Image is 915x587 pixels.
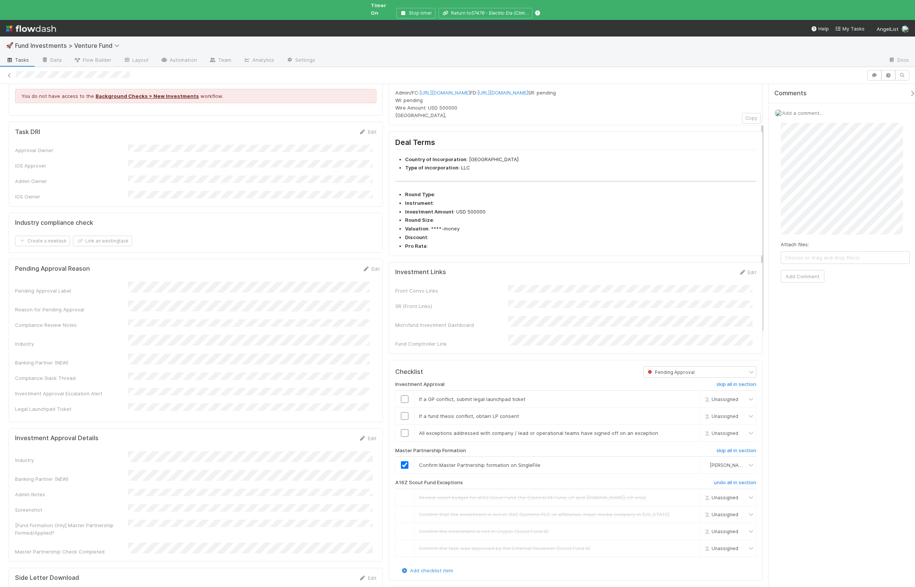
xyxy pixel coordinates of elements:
[703,512,738,517] span: Unassigned
[401,567,453,573] a: Add checklist item
[15,193,128,200] div: IOS Owner
[15,359,128,366] div: Banking Partner (NEW)
[419,462,540,468] span: Confirm Master Partnership formation on SingleFile
[405,242,757,250] li: :
[237,55,280,67] a: Analytics
[395,340,508,348] div: Fund Comptroller Link
[471,10,572,16] i: 57476 - Electric Era (Climate Capital Syndicate)
[405,200,757,207] li: :
[280,55,321,67] a: Settings
[15,506,128,514] div: Screenshot
[716,448,756,454] h6: skip all in section
[775,109,782,117] img: avatar_12dd09bb-393f-4edb-90ff-b12147216d3f.png
[405,234,757,241] li: :
[396,8,435,18] button: Stop timer
[395,90,556,118] span: Admin/FC: FD: SR: pending WI: pending Wire Amount: USD 500000 [GEOGRAPHIC_DATA],
[68,55,117,67] a: Flow Builder
[716,381,756,390] a: skip all in section
[405,209,454,215] strong: Investment Amount
[359,575,376,581] a: Edit
[35,55,68,67] a: Data
[781,252,909,264] span: Choose or drag and drop file(s)
[395,138,757,149] h2: Deal Terms
[703,529,738,534] span: Unassigned
[714,480,756,489] a: undo all in section
[716,381,756,387] h6: skip all in section
[15,548,128,555] div: Master Partnership Check Completed
[419,545,590,551] span: Confirm the task was approved by the External Reviewer (Scout Fund III)
[155,55,203,67] a: Automation
[405,191,757,198] li: :
[419,430,658,436] span: All exceptions addressed with company / lead or operational teams have signed off on an exception
[405,243,426,249] strong: Pro Rata
[405,226,428,232] strong: Valuation
[371,2,393,17] span: Timer On
[646,369,695,375] span: Pending Approval
[15,321,128,329] div: Compliance Review Notes
[703,495,738,500] span: Unassigned
[835,25,865,32] a: My Tasks
[901,25,909,33] img: avatar_12dd09bb-393f-4edb-90ff-b12147216d3f.png
[395,480,463,486] h6: A16Z Scout Fund Exceptions
[419,528,549,534] span: Confirm the investment is not in Crypto (Scout Fund III)
[877,26,898,32] span: AngelList
[15,521,128,537] div: [Fund Formation Only] Master Partnership Formed/Applied?
[405,234,427,240] strong: Discount
[15,475,128,483] div: Banking Partner (NEW)
[15,236,70,246] button: Create a newtask
[739,269,756,275] a: Edit
[15,162,128,169] div: IOS Approver
[96,93,199,99] a: Background Checks > New Investments
[15,89,376,103] div: You do not have access to the workflow.
[203,55,237,67] a: Team
[835,26,865,32] span: My Tasks
[703,413,738,419] span: Unassigned
[405,191,434,197] strong: Round Type
[15,219,93,227] h5: Industry compliance check
[15,177,128,185] div: Admin Owner
[15,306,128,313] div: Reason for Pending Approval
[811,25,829,32] div: Help
[15,287,128,294] div: Pending Approval Label
[419,396,525,402] span: If a GP conflict, submit legal launchpad ticket
[6,42,14,49] span: 🚀
[405,156,757,163] li: : [GEOGRAPHIC_DATA]
[15,42,123,49] span: Fund Investments > Venture Fund
[395,381,445,387] h6: Investment Approval
[6,22,56,35] img: logo-inverted-e16ddd16eac7371096b0.svg
[405,156,466,162] strong: Country of Incorporation
[15,374,128,382] div: Compliance Slack Thread
[371,2,386,16] span: Timer On
[15,435,99,442] h5: Investment Approval Details
[395,268,446,276] h5: Investment Links
[395,287,508,294] div: Front Convo Links
[781,270,824,283] button: Add Comment
[15,390,128,397] div: Investment Approval Escalation Alert
[774,90,807,97] span: Comments
[73,236,132,246] button: Link an existingtask
[15,265,90,273] h5: Pending Approval Reason
[15,128,40,136] h5: Task DRI
[703,546,738,551] span: Unassigned
[405,217,757,224] li: :
[6,56,29,64] span: Tasks
[716,448,756,457] a: skip all in section
[703,430,738,436] span: Unassigned
[15,405,128,413] div: Legal Launchpad Ticket
[359,129,376,135] a: Edit
[419,511,669,517] span: Confirm that the investment is not in: BAE Systems PLC or affilliates, major media company in [US...
[703,396,738,402] span: Unassigned
[405,217,433,223] strong: Round Size
[781,241,809,248] label: Attach files:
[477,90,528,96] a: [URL][DOMAIN_NAME]
[359,435,376,441] a: Edit
[15,574,79,582] h5: Side Letter Download
[15,146,128,154] div: Approval Owner
[419,494,646,500] span: Review scout budget for a16z Scout Fund (for Explorer34 Fund, LP and [DOMAIN_NAME], LP only)
[15,491,128,498] div: Admin Notes
[742,113,761,123] button: Copy
[782,110,823,116] span: Add a comment...
[439,8,533,18] button: Return to57476 - Electric Era (Climate Capital Syndicate)
[395,302,508,310] div: SR (Front Links)
[405,208,757,216] li: : USD 500000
